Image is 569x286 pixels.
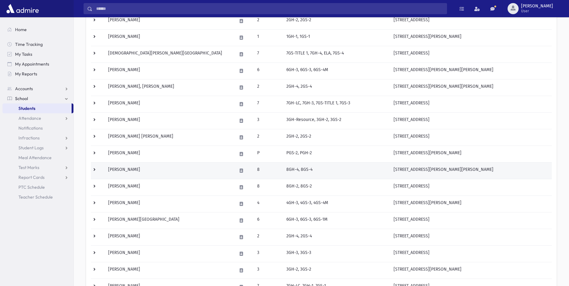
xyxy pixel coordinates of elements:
span: Accounts [15,86,33,91]
td: 6 [253,212,283,229]
a: Home [2,25,73,34]
td: 7 [253,96,283,112]
span: Attendance [18,115,41,121]
td: 3GH-2, 3GS-2 [283,262,390,279]
td: [STREET_ADDRESS][PERSON_NAME][PERSON_NAME] [390,162,552,179]
span: Meal Attendance [18,155,52,160]
td: 2GH-2, 2GS-2 [283,129,390,146]
a: School [2,94,73,103]
td: [STREET_ADDRESS] [390,229,552,245]
td: [PERSON_NAME] [104,195,233,212]
span: Test Marks [18,165,39,170]
td: 2GH-2, 2GS-2 [283,13,390,29]
input: Search [92,3,447,14]
td: [PERSON_NAME] [104,229,233,245]
td: [STREET_ADDRESS] [390,96,552,112]
td: [PERSON_NAME] [PERSON_NAME] [104,129,233,146]
td: [STREET_ADDRESS] [390,129,552,146]
td: [PERSON_NAME] [104,179,233,195]
td: 1 [253,29,283,46]
span: Teacher Schedule [18,194,53,200]
a: Notifications [2,123,73,133]
td: [PERSON_NAME] [104,112,233,129]
span: My Appointments [15,61,49,67]
span: Report Cards [18,175,45,180]
td: 6GH-3, 6GS-3, 6GS-4M [283,62,390,79]
span: School [15,96,28,101]
td: 8GH-2, 8GS-2 [283,179,390,195]
img: AdmirePro [5,2,40,15]
a: Infractions [2,133,73,143]
td: [STREET_ADDRESS][PERSON_NAME] [390,195,552,212]
td: 3GH-Resource, 3GH-2, 3GS-2 [283,112,390,129]
td: [PERSON_NAME] [104,13,233,29]
td: 1GH-1, 1GS-1 [283,29,390,46]
a: Attendance [2,113,73,123]
a: Time Tracking [2,39,73,49]
td: [STREET_ADDRESS][PERSON_NAME] [390,29,552,46]
td: 2GH-4, 2GS-4 [283,79,390,96]
a: My Tasks [2,49,73,59]
span: [PERSON_NAME] [521,4,553,9]
td: P [253,146,283,162]
td: [STREET_ADDRESS][PERSON_NAME][PERSON_NAME] [390,62,552,79]
a: Teacher Schedule [2,192,73,202]
a: Accounts [2,84,73,94]
a: Student Logs [2,143,73,153]
span: My Tasks [15,51,32,57]
td: 3 [253,262,283,279]
td: 8 [253,162,283,179]
a: Report Cards [2,172,73,182]
td: [STREET_ADDRESS] [390,179,552,195]
td: [DEMOGRAPHIC_DATA][PERSON_NAME][GEOGRAPHIC_DATA] [104,46,233,62]
td: [PERSON_NAME] [104,146,233,162]
td: [PERSON_NAME], [PERSON_NAME] [104,79,233,96]
td: [STREET_ADDRESS][PERSON_NAME][PERSON_NAME] [390,79,552,96]
a: My Reports [2,69,73,79]
td: 8 [253,179,283,195]
td: 6GH-3, 6GS-3, 6GS-1M [283,212,390,229]
td: [PERSON_NAME] [104,262,233,279]
td: [STREET_ADDRESS] [390,46,552,62]
td: 7GS-TITLE 1, 7GH-4, ELA, 7GS-4 [283,46,390,62]
span: User [521,9,553,14]
td: [PERSON_NAME] [104,245,233,262]
td: 2 [253,13,283,29]
span: Students [18,106,35,111]
span: PTC Schedule [18,184,45,190]
span: Notifications [18,125,43,131]
td: [PERSON_NAME][GEOGRAPHIC_DATA] [104,212,233,229]
td: [PERSON_NAME] [104,96,233,112]
td: [PERSON_NAME] [104,62,233,79]
td: [STREET_ADDRESS] [390,13,552,29]
td: [STREET_ADDRESS][PERSON_NAME] [390,146,552,162]
td: [PERSON_NAME] [104,162,233,179]
td: 2 [253,79,283,96]
td: 2GH-4, 2GS-4 [283,229,390,245]
td: [STREET_ADDRESS][PERSON_NAME] [390,262,552,279]
td: [PERSON_NAME] [104,29,233,46]
td: 4GH-3, 4GS-3, 4GS-4M [283,195,390,212]
td: 2 [253,129,283,146]
a: My Appointments [2,59,73,69]
td: 2 [253,229,283,245]
span: My Reports [15,71,37,77]
span: Infractions [18,135,40,141]
td: 8GH-4, 8GS-4 [283,162,390,179]
td: 7 [253,46,283,62]
span: Time Tracking [15,42,43,47]
td: [STREET_ADDRESS] [390,112,552,129]
td: 4 [253,195,283,212]
span: Student Logs [18,145,44,151]
td: 7GH-LC, 7GH-3, 7GS-TITLE 1, 7GS-3 [283,96,390,112]
td: 6 [253,62,283,79]
td: 3 [253,245,283,262]
td: [STREET_ADDRESS] [390,245,552,262]
span: Home [15,27,27,32]
td: 3GH-3, 3GS-3 [283,245,390,262]
td: 3 [253,112,283,129]
a: Meal Attendance [2,153,73,163]
a: PTC Schedule [2,182,73,192]
td: [STREET_ADDRESS] [390,212,552,229]
a: Test Marks [2,163,73,172]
